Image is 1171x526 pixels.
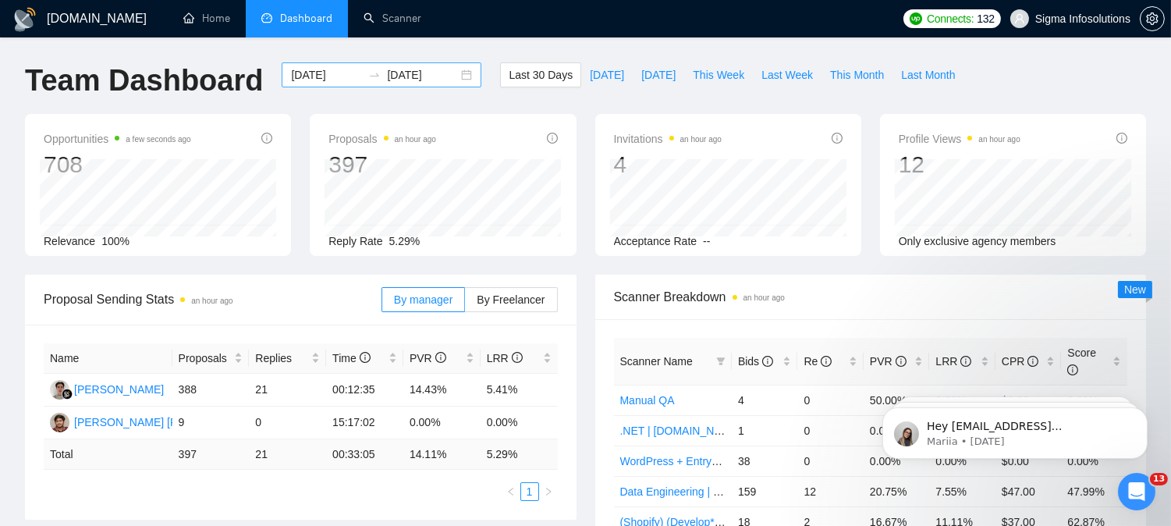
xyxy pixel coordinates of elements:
[620,425,741,437] a: .NET | [DOMAIN_NAME]
[1116,133,1127,144] span: info-circle
[44,439,172,470] td: Total
[797,385,864,415] td: 0
[394,293,452,306] span: By manager
[910,12,922,25] img: upwork-logo.png
[821,356,832,367] span: info-circle
[544,487,553,496] span: right
[901,66,955,84] span: Last Month
[249,439,326,470] td: 21
[804,355,832,368] span: Re
[502,482,520,501] li: Previous Page
[520,482,539,501] li: 1
[44,290,381,309] span: Proposal Sending Stats
[614,235,697,247] span: Acceptance Rate
[821,62,892,87] button: This Month
[172,343,250,374] th: Proposals
[280,12,332,25] span: Dashboard
[732,476,798,506] td: 159
[328,150,436,179] div: 397
[50,382,164,395] a: RG[PERSON_NAME]
[44,343,172,374] th: Name
[1067,364,1078,375] span: info-circle
[978,135,1020,144] time: an hour ago
[896,356,907,367] span: info-circle
[172,407,250,439] td: 9
[25,62,263,99] h1: Team Dashboard
[12,7,37,32] img: logo
[261,133,272,144] span: info-circle
[261,12,272,23] span: dashboard
[481,439,558,470] td: 5.29 %
[50,413,69,432] img: PN
[539,482,558,501] li: Next Page
[332,352,370,364] span: Time
[360,352,371,363] span: info-circle
[899,130,1020,148] span: Profile Views
[487,352,523,364] span: LRR
[830,66,884,84] span: This Month
[481,407,558,439] td: 0.00%
[44,150,191,179] div: 708
[255,350,308,367] span: Replies
[892,62,963,87] button: Last Month
[633,62,684,87] button: [DATE]
[762,356,773,367] span: info-circle
[101,235,130,247] span: 100%
[506,487,516,496] span: left
[929,476,995,506] td: 7.55%
[389,235,420,247] span: 5.29%
[1067,347,1096,376] span: Score
[761,66,813,84] span: Last Week
[50,415,257,428] a: PN[PERSON_NAME] [PERSON_NAME]
[620,455,755,467] a: WordPress + Entry + Interm
[126,135,190,144] time: a few seconds ago
[797,446,864,476] td: 0
[183,12,230,25] a: homeHome
[500,62,581,87] button: Last 30 Days
[512,352,523,363] span: info-circle
[502,482,520,501] button: left
[797,415,864,446] td: 0
[738,355,773,368] span: Bids
[1140,12,1165,25] a: setting
[859,375,1171,484] iframe: Intercom notifications message
[368,69,381,81] span: to
[1027,356,1038,367] span: info-circle
[899,235,1056,247] span: Only exclusive agency members
[620,485,775,498] a: Data Engineering | Data Analyst
[832,133,843,144] span: info-circle
[1150,473,1168,485] span: 13
[1141,12,1164,25] span: setting
[1061,476,1127,506] td: 47.99%
[509,66,573,84] span: Last 30 Days
[614,150,722,179] div: 4
[44,130,191,148] span: Opportunities
[191,297,232,305] time: an hour ago
[960,356,971,367] span: info-circle
[44,235,95,247] span: Relevance
[870,355,907,368] span: PVR
[249,407,326,439] td: 0
[326,439,403,470] td: 00:33:05
[995,476,1062,506] td: $47.00
[743,293,785,302] time: an hour ago
[547,133,558,144] span: info-circle
[1124,283,1146,296] span: New
[521,483,538,500] a: 1
[403,439,481,470] td: 14.11 %
[614,287,1128,307] span: Scanner Breakdown
[899,150,1020,179] div: 12
[477,293,545,306] span: By Freelancer
[326,374,403,407] td: 00:12:35
[927,10,974,27] span: Connects:
[328,235,382,247] span: Reply Rate
[703,235,710,247] span: --
[62,389,73,400] img: gigradar-bm.png
[797,476,864,506] td: 12
[1118,473,1155,510] iframe: Intercom live chat
[364,12,421,25] a: searchScanner
[1002,355,1038,368] span: CPR
[935,355,971,368] span: LRR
